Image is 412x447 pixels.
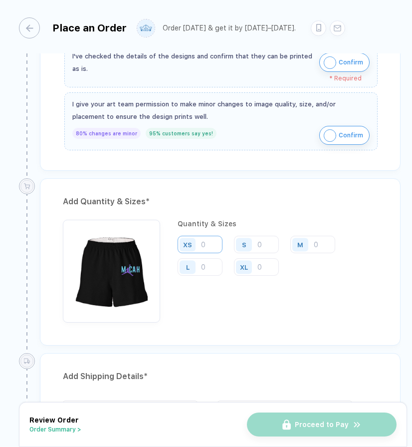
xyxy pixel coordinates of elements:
[324,129,336,142] img: icon
[339,127,363,143] span: Confirm
[324,56,336,69] img: icon
[72,50,314,75] div: I've checked the details of the designs and confirm that they can be printed as is.
[29,426,81,433] button: Order Summary >
[29,416,79,424] span: Review Order
[240,263,248,271] div: XL
[297,241,303,248] div: M
[137,19,155,37] img: user profile
[183,241,192,248] div: XS
[68,225,155,312] img: 87a6775d-e5a9-4cb5-a149-8b0947e0571e_nt_front_1758137287589.jpg
[72,75,362,82] div: * Required
[339,54,363,70] span: Confirm
[63,369,378,385] div: Add Shipping Details
[186,263,190,271] div: L
[319,126,370,145] button: iconConfirm
[242,241,246,248] div: S
[319,53,370,72] button: iconConfirm
[72,98,370,123] div: I give your art team permission to make minor changes to image quality, size, and/or placement to...
[146,128,216,139] div: 95% customers say yes!
[72,128,141,139] div: 80% changes are minor
[178,220,378,228] div: Quantity & Sizes
[52,22,127,34] div: Place an Order
[163,24,296,32] div: Order [DATE] & get it by [DATE]–[DATE].
[63,194,378,210] div: Add Quantity & Sizes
